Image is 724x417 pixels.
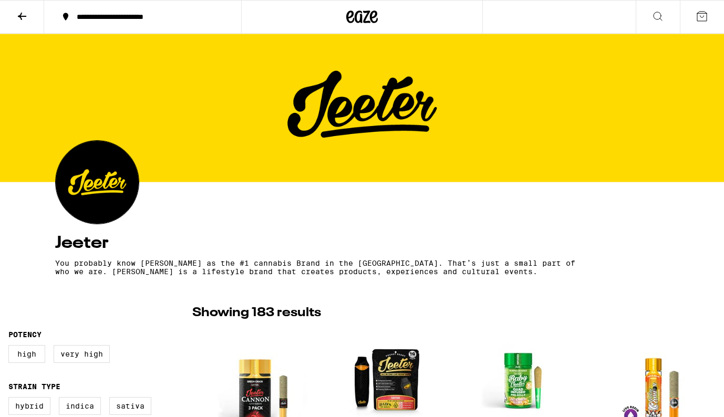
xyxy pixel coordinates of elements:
label: Indica [59,397,101,415]
label: Sativa [109,397,151,415]
legend: Potency [8,330,42,339]
h4: Jeeter [55,235,669,252]
label: Hybrid [8,397,50,415]
p: You probably know [PERSON_NAME] as the #1 cannabis Brand in the [GEOGRAPHIC_DATA]. That’s just a ... [55,259,576,276]
img: Jeeter logo [56,141,139,224]
label: Very High [54,345,110,363]
label: High [8,345,45,363]
legend: Strain Type [8,382,60,391]
p: Showing 183 results [192,304,321,322]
